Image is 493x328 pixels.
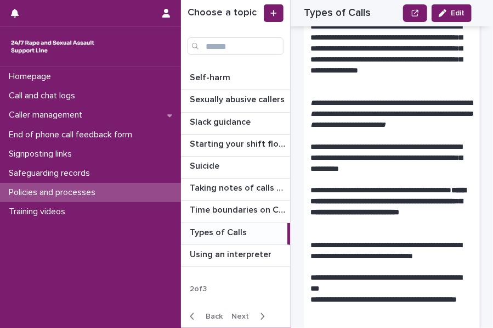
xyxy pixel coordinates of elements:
span: Next [231,313,256,320]
a: Slack guidanceSlack guidance [181,113,290,135]
p: Policies and processes [4,187,104,198]
p: Types of Calls [190,225,249,238]
a: SuicideSuicide [181,157,290,179]
button: Edit [432,4,472,22]
img: rhQMoQhaT3yELyF149Cw [9,36,97,58]
button: Next [227,312,274,321]
a: Sexually abusive callersSexually abusive callers [181,90,290,112]
p: Suicide [190,159,222,171]
p: Time boundaries on Calls and Chats [190,203,288,215]
p: Signposting links [4,149,81,159]
input: Search [188,37,284,55]
h1: Choose a topic [188,7,262,19]
button: Back [181,312,227,321]
span: Back [199,313,223,320]
a: Taking notes of calls and chatsTaking notes of calls and chats [181,179,290,201]
p: Safeguarding records [4,168,99,179]
p: End of phone call feedback form [4,130,141,140]
a: Time boundaries on Calls and ChatsTime boundaries on Calls and Chats [181,201,290,223]
p: Homepage [4,71,60,82]
p: 2 of 3 [181,276,216,303]
p: Taking notes of calls and chats [190,181,288,193]
span: Edit [451,9,464,17]
p: Self-harm [190,70,233,83]
p: Sexually abusive callers [190,92,287,105]
a: Types of CallsTypes of Calls [181,223,290,245]
a: Starting your shift flowchartStarting your shift flowchart [181,135,290,157]
p: Training videos [4,207,74,217]
p: Starting your shift flowchart [190,137,288,149]
p: Slack guidance [190,115,253,127]
p: Using an interpreter [190,247,274,260]
h2: Types of Calls [304,7,371,19]
p: Caller management [4,110,91,120]
a: Using an interpreterUsing an interpreter [181,245,290,267]
p: Call and chat logs [4,91,84,101]
a: Self-harmSelf-harm [181,68,290,90]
